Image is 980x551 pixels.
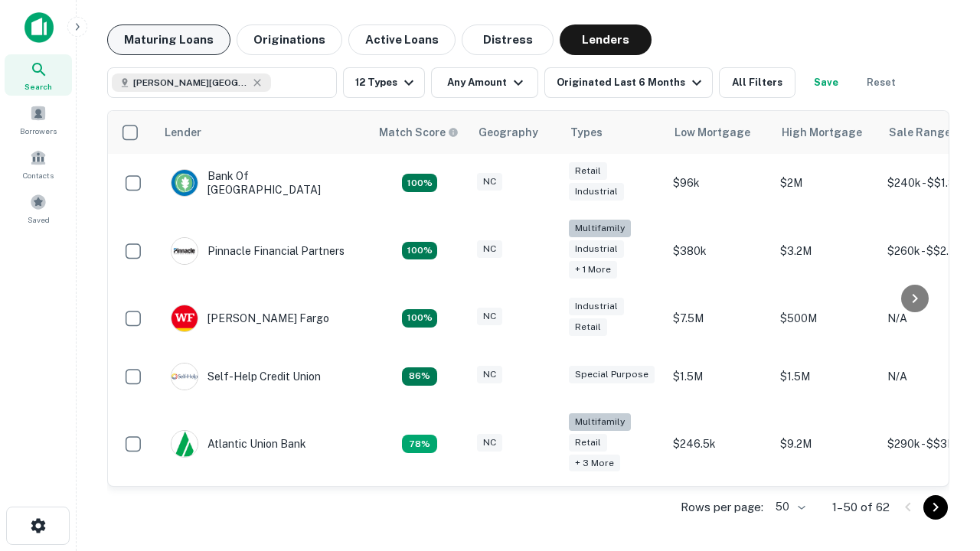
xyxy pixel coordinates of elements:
[402,309,437,328] div: Matching Properties: 14, hasApolloMatch: undefined
[477,434,502,452] div: NC
[402,242,437,260] div: Matching Properties: 23, hasApolloMatch: undefined
[343,67,425,98] button: 12 Types
[165,123,201,142] div: Lender
[569,220,631,237] div: Multifamily
[665,289,773,347] td: $7.5M
[402,435,437,453] div: Matching Properties: 10, hasApolloMatch: undefined
[665,406,773,483] td: $246.5k
[665,154,773,212] td: $96k
[569,366,655,383] div: Special Purpose
[569,434,607,452] div: Retail
[477,173,502,191] div: NC
[370,111,469,154] th: Capitalize uses an advanced AI algorithm to match your search with the best lender. The match sco...
[681,498,763,517] p: Rows per page:
[24,80,52,93] span: Search
[171,431,198,457] img: picture
[832,498,890,517] p: 1–50 of 62
[773,154,880,212] td: $2M
[171,305,329,332] div: [PERSON_NAME] Fargo
[107,24,230,55] button: Maturing Loans
[28,214,50,226] span: Saved
[379,124,456,141] h6: Match Score
[469,111,561,154] th: Geography
[802,67,851,98] button: Save your search to get updates of matches that match your search criteria.
[431,67,538,98] button: Any Amount
[773,212,880,289] td: $3.2M
[479,123,538,142] div: Geography
[561,111,665,154] th: Types
[171,237,345,265] div: Pinnacle Financial Partners
[5,187,72,229] a: Saved
[923,495,948,520] button: Go to next page
[569,318,607,336] div: Retail
[773,289,880,347] td: $500M
[5,54,72,96] a: Search
[477,366,502,383] div: NC
[477,308,502,325] div: NC
[570,123,603,142] div: Types
[665,212,773,289] td: $380k
[889,123,951,142] div: Sale Range
[569,261,617,279] div: + 1 more
[665,111,773,154] th: Low Mortgage
[133,76,248,90] span: [PERSON_NAME][GEOGRAPHIC_DATA], [GEOGRAPHIC_DATA]
[544,67,713,98] button: Originated Last 6 Months
[462,24,554,55] button: Distress
[782,123,862,142] div: High Mortgage
[24,12,54,43] img: capitalize-icon.png
[675,123,750,142] div: Low Mortgage
[23,169,54,181] span: Contacts
[569,413,631,431] div: Multifamily
[773,111,880,154] th: High Mortgage
[569,162,607,180] div: Retail
[569,455,620,472] div: + 3 more
[171,238,198,264] img: picture
[569,183,624,201] div: Industrial
[769,496,808,518] div: 50
[903,380,980,453] iframe: Chat Widget
[171,430,306,458] div: Atlantic Union Bank
[171,364,198,390] img: picture
[171,363,321,390] div: Self-help Credit Union
[719,67,795,98] button: All Filters
[857,67,906,98] button: Reset
[348,24,456,55] button: Active Loans
[237,24,342,55] button: Originations
[379,124,459,141] div: Capitalize uses an advanced AI algorithm to match your search with the best lender. The match sco...
[5,143,72,184] a: Contacts
[569,240,624,258] div: Industrial
[560,24,652,55] button: Lenders
[402,174,437,192] div: Matching Properties: 14, hasApolloMatch: undefined
[171,169,354,197] div: Bank Of [GEOGRAPHIC_DATA]
[171,170,198,196] img: picture
[557,73,706,92] div: Originated Last 6 Months
[171,305,198,331] img: picture
[773,406,880,483] td: $9.2M
[155,111,370,154] th: Lender
[5,99,72,140] a: Borrowers
[477,240,502,258] div: NC
[20,125,57,137] span: Borrowers
[569,298,624,315] div: Industrial
[665,347,773,406] td: $1.5M
[773,347,880,406] td: $1.5M
[402,367,437,386] div: Matching Properties: 11, hasApolloMatch: undefined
